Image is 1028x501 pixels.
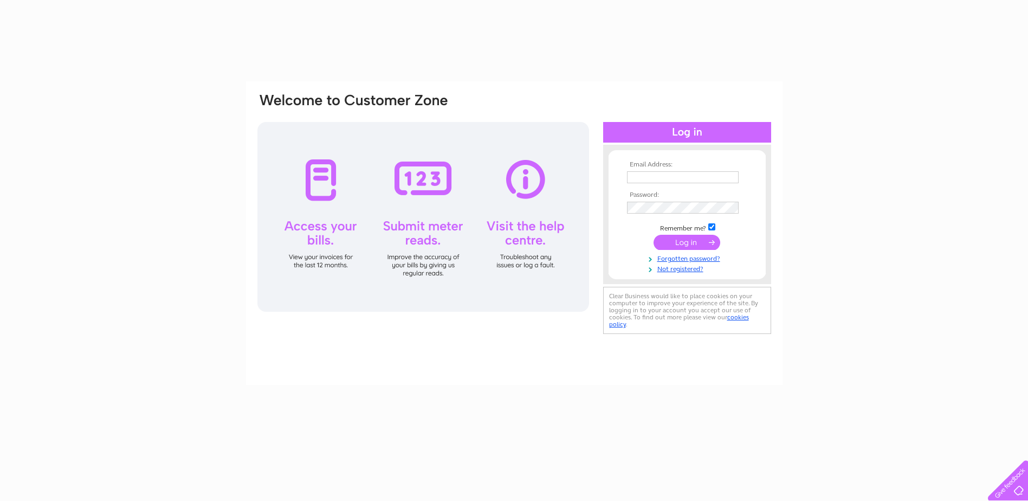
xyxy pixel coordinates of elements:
[654,235,720,250] input: Submit
[624,161,750,169] th: Email Address:
[609,313,749,328] a: cookies policy
[624,222,750,233] td: Remember me?
[627,253,750,263] a: Forgotten password?
[603,287,771,334] div: Clear Business would like to place cookies on your computer to improve your experience of the sit...
[624,191,750,199] th: Password:
[627,263,750,273] a: Not registered?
